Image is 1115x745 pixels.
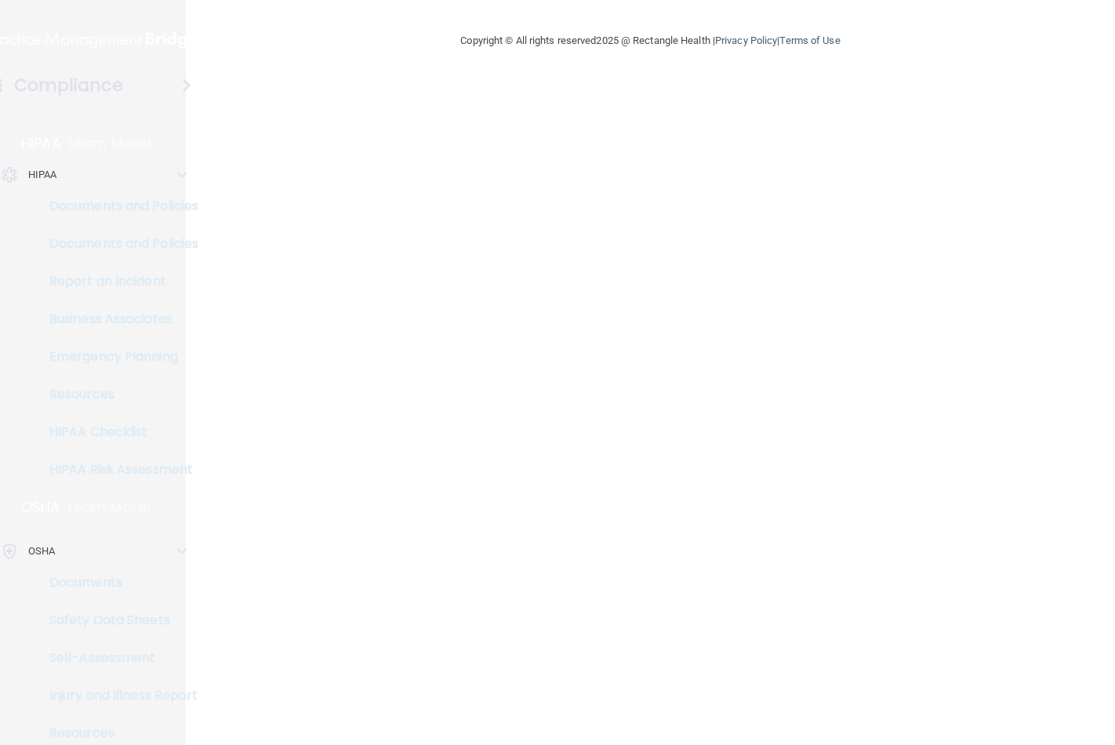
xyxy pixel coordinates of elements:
[14,74,123,96] h4: Compliance
[10,612,224,628] p: Safety Data Sheets
[10,650,224,666] p: Self-Assessment
[21,498,60,517] p: OSHA
[10,575,224,591] p: Documents
[28,165,57,184] p: HIPAA
[21,134,61,153] p: HIPAA
[10,387,224,402] p: Resources
[28,542,55,561] p: OSHA
[10,462,224,478] p: HIPAA Risk Assessment
[365,16,937,66] div: Copyright © All rights reserved 2025 @ Rectangle Health | |
[10,349,224,365] p: Emergency Planning
[10,274,224,289] p: Report an Incident
[715,35,777,46] a: Privacy Policy
[10,198,224,214] p: Documents and Policies
[10,311,224,327] p: Business Associates
[10,424,224,440] p: HIPAA Checklist
[10,725,224,741] p: Resources
[68,498,151,517] p: Learn More!
[69,134,152,153] p: Learn More!
[779,35,840,46] a: Terms of Use
[10,236,224,252] p: Documents and Policies
[10,688,224,703] p: Injury and Illness Report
